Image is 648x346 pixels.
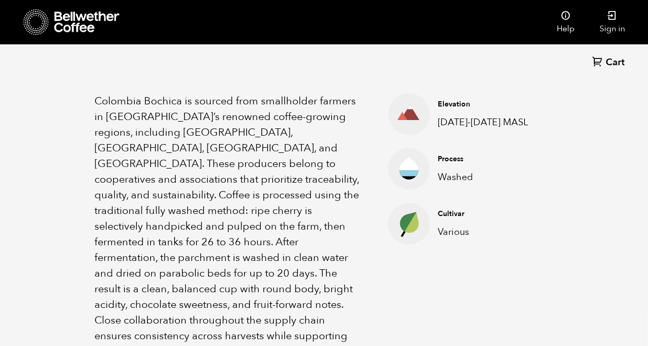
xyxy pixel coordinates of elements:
p: Various [438,225,537,239]
p: Washed [438,170,537,184]
h4: Elevation [438,99,537,110]
h4: Process [438,154,537,164]
span: Cart [606,56,625,69]
h4: Cultivar [438,209,537,219]
p: [DATE]-[DATE] MASL [438,115,537,129]
a: Cart [592,56,627,70]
